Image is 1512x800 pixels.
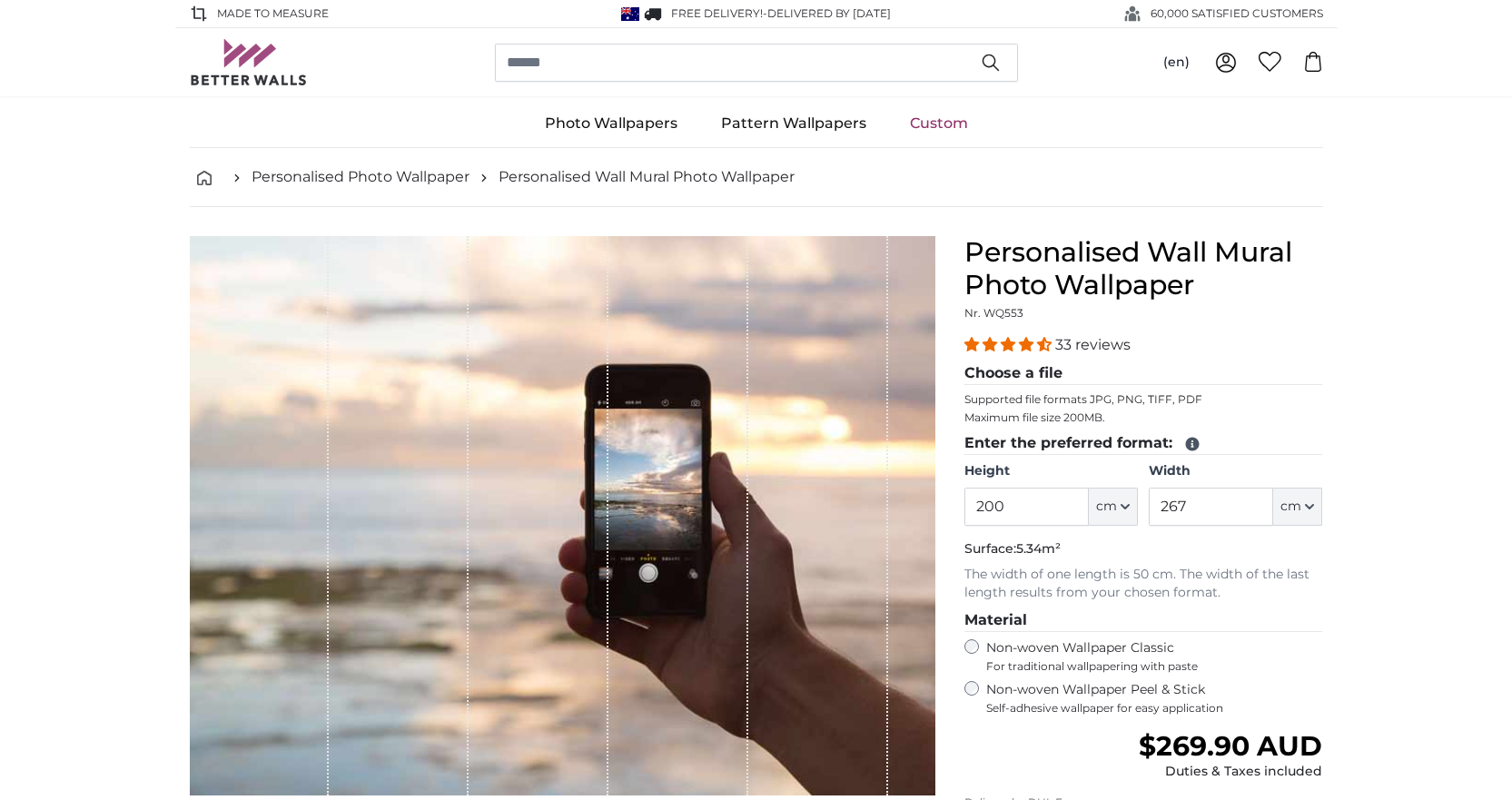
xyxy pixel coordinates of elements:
span: $269.90 AUD [1139,729,1322,763]
legend: Choose a file [964,362,1323,385]
label: Width [1149,462,1322,480]
span: Self-adhesive wallpaper for easy application [986,701,1323,716]
span: For traditional wallpapering with paste [986,659,1323,674]
h1: Personalised Wall Mural Photo Wallpaper [964,236,1323,301]
a: Personalised Wall Mural Photo Wallpaper [499,166,795,188]
label: Non-woven Wallpaper Peel & Stick [986,681,1323,716]
span: FREE delivery! [671,6,763,20]
label: Height [964,462,1138,480]
legend: Material [964,609,1323,632]
img: Betterwalls [190,39,308,85]
span: cm [1096,498,1117,516]
span: 5.34m² [1016,540,1061,557]
button: cm [1273,488,1322,526]
button: cm [1089,488,1138,526]
a: Custom [888,100,990,147]
span: 33 reviews [1055,336,1131,353]
span: - [763,6,891,20]
p: Maximum file size 200MB. [964,410,1323,425]
nav: breadcrumbs [190,148,1323,207]
label: Non-woven Wallpaper Classic [986,639,1323,674]
p: Supported file formats JPG, PNG, TIFF, PDF [964,392,1323,407]
span: Nr. WQ553 [964,306,1023,320]
p: The width of one length is 50 cm. The width of the last length results from your chosen format. [964,566,1323,602]
div: Duties & Taxes included [1139,763,1322,781]
button: (en) [1149,46,1204,79]
a: Personalised Photo Wallpaper [252,166,469,188]
legend: Enter the preferred format: [964,432,1323,455]
span: cm [1280,498,1301,516]
span: Delivered by [DATE] [767,6,891,20]
img: Australia [621,7,639,21]
p: Surface: [964,540,1323,558]
a: Pattern Wallpapers [699,100,888,147]
span: 4.33 stars [964,336,1055,353]
span: Made to Measure [217,5,329,22]
a: Photo Wallpapers [523,100,699,147]
span: 60,000 SATISFIED CUSTOMERS [1151,5,1323,22]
